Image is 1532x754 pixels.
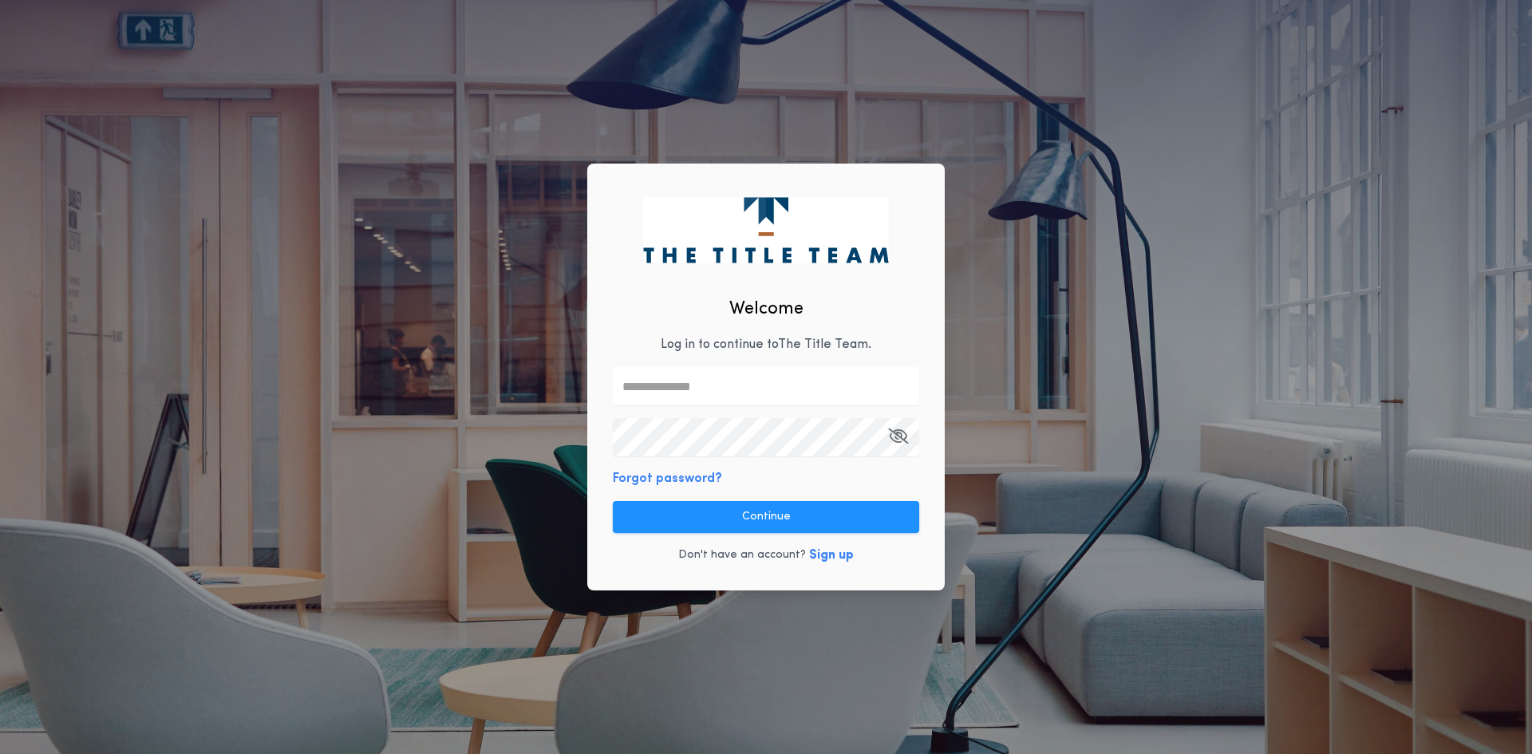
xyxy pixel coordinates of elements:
button: Continue [613,501,919,533]
h2: Welcome [729,296,804,322]
p: Don't have an account? [678,547,806,563]
img: logo [643,197,888,263]
button: Sign up [809,546,854,565]
button: Forgot password? [613,469,722,488]
p: Log in to continue to The Title Team . [661,335,871,354]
